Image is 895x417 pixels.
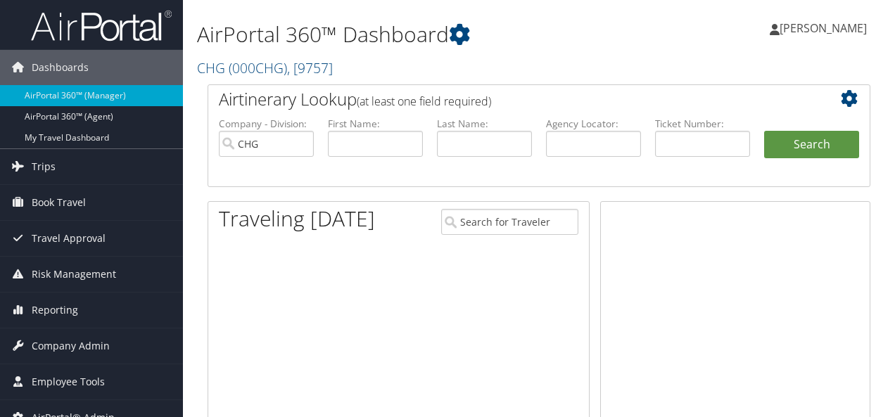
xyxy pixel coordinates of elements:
[219,87,804,111] h2: Airtinerary Lookup
[32,257,116,292] span: Risk Management
[229,58,287,77] span: ( 000CHG )
[32,185,86,220] span: Book Travel
[770,7,881,49] a: [PERSON_NAME]
[287,58,333,77] span: , [ 9757 ]
[32,50,89,85] span: Dashboards
[219,204,375,233] h1: Traveling [DATE]
[437,117,532,131] label: Last Name:
[357,94,491,109] span: (at least one field required)
[31,9,172,42] img: airportal-logo.png
[32,221,106,256] span: Travel Approval
[780,20,867,36] span: [PERSON_NAME]
[328,117,423,131] label: First Name:
[32,293,78,328] span: Reporting
[32,149,56,184] span: Trips
[764,131,859,159] button: Search
[441,209,579,235] input: Search for Traveler
[32,364,105,399] span: Employee Tools
[219,117,314,131] label: Company - Division:
[197,20,653,49] h1: AirPortal 360™ Dashboard
[655,117,750,131] label: Ticket Number:
[32,328,110,364] span: Company Admin
[197,58,333,77] a: CHG
[546,117,641,131] label: Agency Locator:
